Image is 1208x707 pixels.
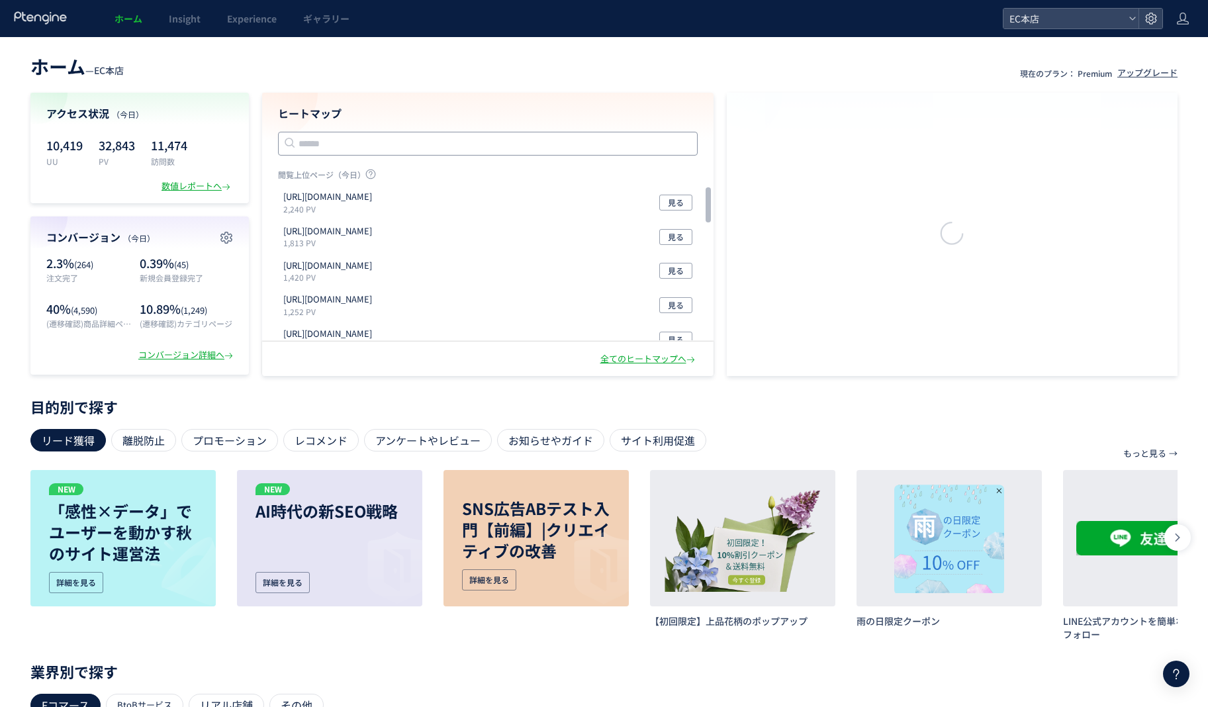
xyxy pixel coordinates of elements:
[71,304,97,316] span: (4,590)
[46,134,83,156] p: 10,419
[1020,68,1112,79] p: 現在のプラン： Premium
[181,304,207,316] span: (1,249)
[181,429,278,451] div: プロモーション
[1117,67,1178,79] div: アップグレード
[30,53,124,79] div: —
[138,349,236,361] div: コンバージョン詳細へ
[256,572,310,593] div: 詳細を見る
[610,429,706,451] div: サイト利用促進
[112,109,144,120] span: （今日）
[1123,442,1166,465] p: もっと見る
[227,12,277,25] span: Experience
[46,255,133,272] p: 2.3%
[151,156,187,167] p: 訪問数
[140,318,233,329] p: (遷移確認)カテゴリページ
[140,272,233,283] p: 新規会員登録完了
[151,134,187,156] p: 11,474
[30,53,85,79] span: ホーム
[115,12,142,25] span: ホーム
[46,301,133,318] p: 40%
[497,429,604,451] div: お知らせやガイド
[1169,442,1178,465] p: →
[462,569,516,590] div: 詳細を見る
[46,272,133,283] p: 注文完了
[111,429,176,451] div: 離脱防止
[46,318,133,329] p: (遷移確認)商品詳細ページ
[140,255,233,272] p: 0.39%
[123,232,155,244] span: （今日）
[650,614,835,628] h3: 【初回限定】上品花柄のポップアップ
[857,614,1042,628] h3: 雨の日限定クーポン
[46,230,233,245] h4: コンバージョン
[364,429,492,451] div: アンケートやレビュー
[49,500,197,564] p: 「感性×データ」でユーザーを動かす秋のサイト運営法
[140,301,233,318] p: 10.89%
[49,483,83,495] p: NEW
[256,500,404,522] p: AI時代の新SEO戦略
[169,12,201,25] span: Insight
[174,258,189,271] span: (45)
[46,156,83,167] p: UU
[99,156,135,167] p: PV
[256,483,290,495] p: NEW
[162,180,233,193] div: 数値レポートへ
[30,429,106,451] div: リード獲得
[340,524,422,606] img: image
[30,667,1178,675] p: 業界別で探す
[283,429,359,451] div: レコメンド
[462,498,610,561] p: SNS広告ABテスト入門【前編】|クリエイティブの改善
[49,572,103,593] div: 詳細を見る
[94,64,124,77] span: EC本店
[30,402,1178,410] p: 目的別で探す
[99,134,135,156] p: 32,843
[1005,9,1123,28] span: EC本店
[303,12,349,25] span: ギャラリー
[546,524,629,606] img: image
[133,524,216,606] img: image
[46,106,233,121] h4: アクセス状況
[74,258,93,271] span: (264)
